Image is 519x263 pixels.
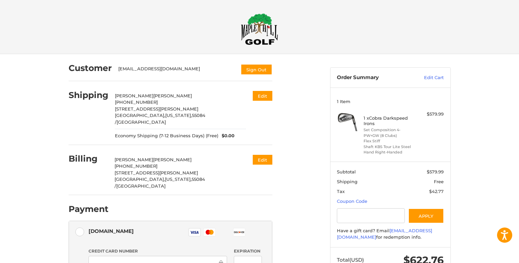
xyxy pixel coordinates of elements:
h4: 1 x Cobra Darkspeed Irons [364,115,415,126]
span: [PHONE_NUMBER] [115,163,157,169]
span: Tax [337,189,345,194]
span: $42.77 [429,189,444,194]
span: [PHONE_NUMBER] [115,99,158,105]
span: Total (USD) [337,257,364,263]
span: [US_STATE], [165,176,192,182]
span: 55084 / [115,113,205,125]
span: Shipping [337,179,357,184]
span: [PERSON_NAME] [153,157,192,162]
div: [EMAIL_ADDRESS][DOMAIN_NAME] [118,66,234,75]
label: Expiration [234,248,262,254]
span: [STREET_ADDRESS][PERSON_NAME] [115,106,198,112]
span: [STREET_ADDRESS][PERSON_NAME] [115,170,198,175]
a: Edit Cart [410,74,444,81]
span: Subtotal [337,169,356,174]
span: $0.00 [218,133,234,139]
div: [DOMAIN_NAME] [89,225,134,237]
iframe: Google Customer Reviews [463,245,519,263]
h2: Shipping [69,90,108,100]
h2: Payment [69,204,108,214]
span: [PERSON_NAME] [115,93,153,98]
label: Credit Card Number [89,248,227,254]
li: Shaft KBS Tour Lite Steel [364,144,415,150]
span: [PERSON_NAME] [153,93,192,98]
div: Have a gift card? Email for redemption info. [337,228,444,241]
li: Hand Right-Handed [364,149,415,155]
span: [US_STATE], [165,113,192,118]
button: Sign Out [241,64,272,75]
h2: Billing [69,153,108,164]
span: 55084 / [115,176,205,189]
button: Edit [253,91,272,101]
img: Maple Hill Golf [241,13,278,45]
li: Flex Stiff [364,138,415,144]
span: [GEOGRAPHIC_DATA] [117,119,166,125]
button: Edit [253,155,272,165]
span: Economy Shipping (7-12 Business Days) (Free) [115,133,218,139]
div: $579.99 [417,111,444,118]
span: Free [434,179,444,184]
a: Coupon Code [337,198,367,204]
button: Apply [408,208,444,223]
input: Gift Certificate or Coupon Code [337,208,405,223]
span: [PERSON_NAME] [115,157,153,162]
h2: Customer [69,63,112,73]
span: [GEOGRAPHIC_DATA], [115,113,165,118]
span: [GEOGRAPHIC_DATA] [116,183,166,189]
h3: 1 Item [337,99,444,104]
h3: Order Summary [337,74,410,81]
span: $579.99 [427,169,444,174]
li: Set Composition 4-PW+GW (8 Clubs) [364,127,415,138]
span: [GEOGRAPHIC_DATA], [115,176,165,182]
